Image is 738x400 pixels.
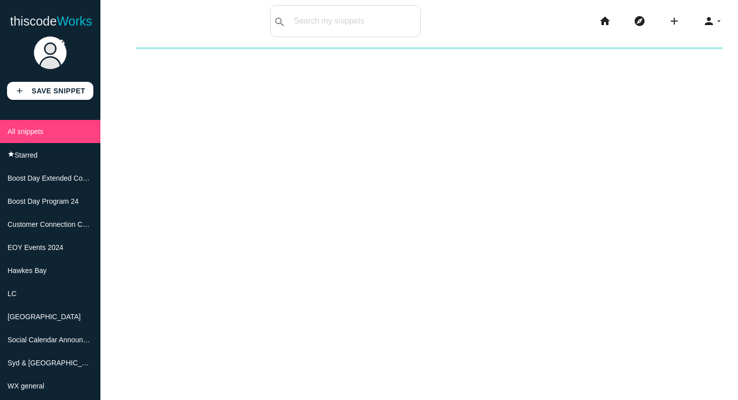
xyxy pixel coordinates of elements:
[8,266,47,275] span: Hawkes Bay
[599,5,611,37] i: home
[8,151,15,158] i: star
[703,5,715,37] i: person
[715,5,723,37] i: arrow_drop_down
[289,11,420,32] input: Search my snippets
[668,5,680,37] i: add
[8,220,102,228] span: Customer Connection Comms
[8,382,44,390] span: WX general
[634,5,646,37] i: explore
[8,336,109,344] span: Social Calendar Announcements
[8,313,81,321] span: [GEOGRAPHIC_DATA]
[32,87,85,95] b: Save Snippet
[33,35,68,70] img: user.png
[15,151,38,159] span: Starred
[15,82,24,100] i: add
[274,6,286,38] i: search
[8,174,107,182] span: Boost Day Extended Comms 24
[8,359,101,367] span: Syd & [GEOGRAPHIC_DATA]
[8,243,63,251] span: EOY Events 2024
[10,5,92,37] a: thiscodeWorks
[8,127,44,136] span: All snippets
[57,14,92,28] span: Works
[8,290,17,298] span: LC
[7,82,93,100] a: addSave Snippet
[8,197,79,205] span: Boost Day Program 24
[271,6,289,37] button: search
